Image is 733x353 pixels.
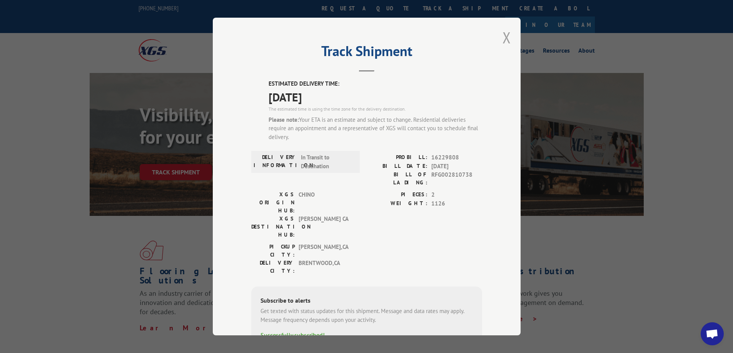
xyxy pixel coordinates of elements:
[260,296,473,307] div: Subscribe to alerts
[431,171,482,187] span: RFG002810738
[269,116,299,123] strong: Please note:
[254,153,297,171] label: DELIVERY INFORMATION:
[269,106,482,113] div: The estimated time is using the time zone for the delivery destination.
[431,162,482,171] span: [DATE]
[299,243,351,259] span: [PERSON_NAME] , CA
[367,199,427,208] label: WEIGHT:
[251,46,482,60] h2: Track Shipment
[367,162,427,171] label: BILL DATE:
[299,215,351,239] span: [PERSON_NAME] CA
[503,27,511,48] button: Close modal
[251,243,295,259] label: PICKUP CITY:
[269,116,482,142] div: Your ETA is an estimate and subject to change. Residential deliveries require an appointment and ...
[367,171,427,187] label: BILL OF LADING:
[701,322,724,345] div: Open chat
[301,153,353,171] span: In Transit to Destination
[260,307,473,324] div: Get texted with status updates for this shipment. Message and data rates may apply. Message frequ...
[431,191,482,199] span: 2
[260,330,473,340] div: Successfully subscribed!
[269,88,482,106] span: [DATE]
[251,259,295,275] label: DELIVERY CITY:
[299,259,351,275] span: BRENTWOOD , CA
[367,153,427,162] label: PROBILL:
[269,80,482,88] label: ESTIMATED DELIVERY TIME:
[251,191,295,215] label: XGS ORIGIN HUB:
[299,191,351,215] span: CHINO
[431,153,482,162] span: 16229808
[251,215,295,239] label: XGS DESTINATION HUB:
[431,199,482,208] span: 1126
[367,191,427,199] label: PIECES:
